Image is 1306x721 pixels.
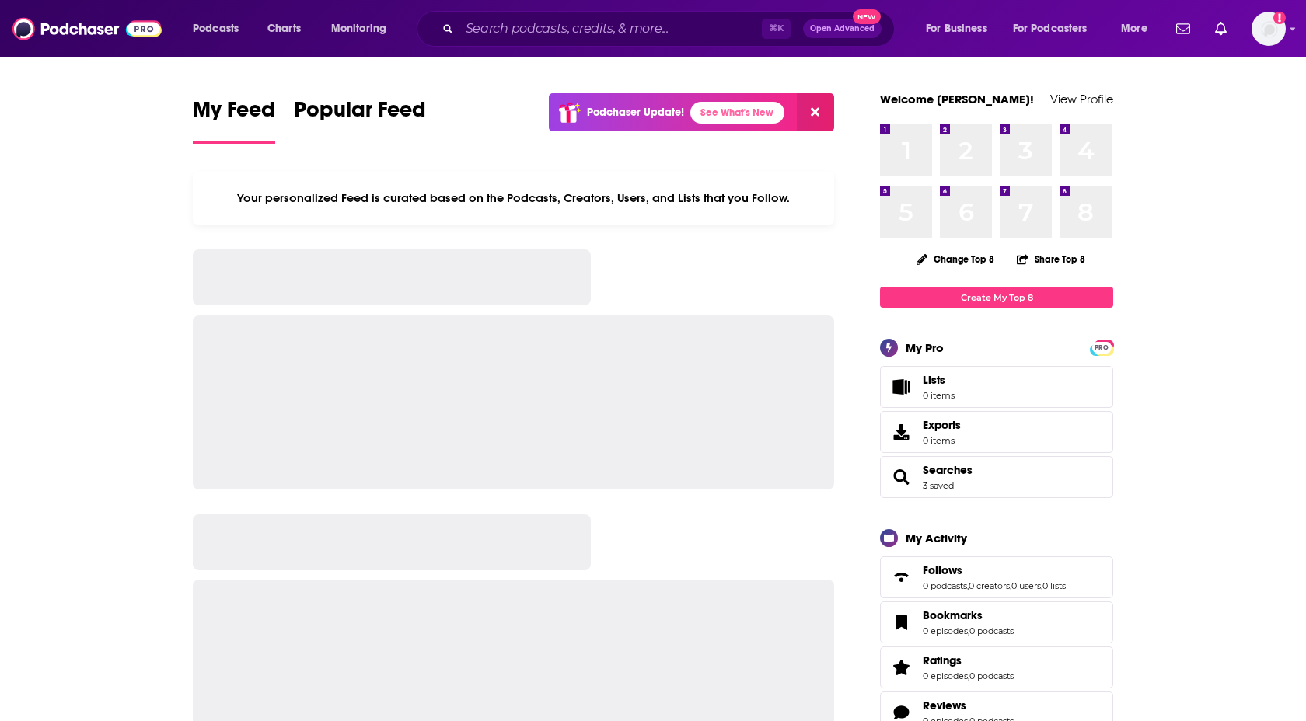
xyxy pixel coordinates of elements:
[294,96,426,144] a: Popular Feed
[885,566,917,588] a: Follows
[923,608,1014,622] a: Bookmarks
[923,698,966,712] span: Reviews
[915,16,1007,41] button: open menu
[1041,580,1042,591] span: ,
[1010,580,1011,591] span: ,
[1252,12,1286,46] span: Logged in as maryalyson
[923,608,983,622] span: Bookmarks
[885,421,917,443] span: Exports
[690,102,784,124] a: See What's New
[1003,16,1110,41] button: open menu
[459,16,762,41] input: Search podcasts, credits, & more...
[923,418,961,432] span: Exports
[762,19,791,39] span: ⌘ K
[267,18,301,40] span: Charts
[880,287,1113,308] a: Create My Top 8
[969,580,1010,591] a: 0 creators
[12,14,162,44] img: Podchaser - Follow, Share and Rate Podcasts
[967,580,969,591] span: ,
[1170,16,1196,42] a: Show notifications dropdown
[880,646,1113,688] span: Ratings
[1042,580,1066,591] a: 0 lists
[880,601,1113,643] span: Bookmarks
[257,16,310,41] a: Charts
[1110,16,1167,41] button: open menu
[880,92,1034,106] a: Welcome [PERSON_NAME]!
[923,373,945,387] span: Lists
[906,340,944,355] div: My Pro
[182,16,259,41] button: open menu
[885,466,917,488] a: Searches
[969,625,1014,636] a: 0 podcasts
[923,463,973,477] a: Searches
[1011,580,1041,591] a: 0 users
[923,625,968,636] a: 0 episodes
[907,249,1004,269] button: Change Top 8
[331,18,386,40] span: Monitoring
[294,96,426,132] span: Popular Feed
[1209,16,1233,42] a: Show notifications dropdown
[193,96,275,132] span: My Feed
[968,625,969,636] span: ,
[810,25,875,33] span: Open Advanced
[1121,18,1147,40] span: More
[923,670,968,681] a: 0 episodes
[431,11,910,47] div: Search podcasts, credits, & more...
[1252,12,1286,46] button: Show profile menu
[968,670,969,681] span: ,
[193,172,834,225] div: Your personalized Feed is curated based on the Podcasts, Creators, Users, and Lists that you Follow.
[853,9,881,24] span: New
[880,411,1113,453] a: Exports
[885,376,917,398] span: Lists
[906,531,967,545] div: My Activity
[193,18,239,40] span: Podcasts
[923,563,1066,577] a: Follows
[923,435,961,446] span: 0 items
[923,563,962,577] span: Follows
[1013,18,1088,40] span: For Podcasters
[1050,92,1113,106] a: View Profile
[885,611,917,633] a: Bookmarks
[923,580,967,591] a: 0 podcasts
[923,390,955,401] span: 0 items
[880,556,1113,598] span: Follows
[969,670,1014,681] a: 0 podcasts
[587,106,684,119] p: Podchaser Update!
[923,698,1014,712] a: Reviews
[926,18,987,40] span: For Business
[880,456,1113,498] span: Searches
[193,96,275,144] a: My Feed
[885,657,917,678] a: Ratings
[923,480,954,491] a: 3 saved
[1092,342,1111,354] span: PRO
[320,16,407,41] button: open menu
[923,653,1014,667] a: Ratings
[1252,12,1286,46] img: User Profile
[803,19,882,38] button: Open AdvancedNew
[1273,12,1286,24] svg: Add a profile image
[1016,244,1086,274] button: Share Top 8
[1092,341,1111,353] a: PRO
[923,373,955,387] span: Lists
[923,653,962,667] span: Ratings
[880,366,1113,408] a: Lists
